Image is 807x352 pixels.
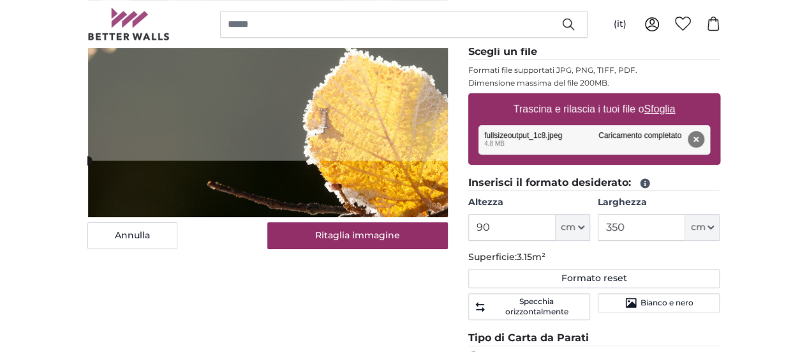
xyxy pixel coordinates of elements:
legend: Scegli un file [468,44,720,60]
label: Larghezza [598,196,720,209]
label: Trascina e rilascia i tuoi file o [508,96,680,122]
p: Superficie: [468,251,720,264]
button: (it) [603,13,637,36]
button: Specchia orizzontalmente [468,293,590,320]
img: Betterwalls [87,8,170,40]
button: Ritaglia immagine [267,222,448,249]
span: Specchia orizzontalmente [489,296,584,317]
button: Annulla [87,222,177,249]
p: Dimensione massima del file 200MB. [468,78,720,88]
button: Bianco e nero [598,293,720,312]
legend: Inserisci il formato desiderato: [468,175,720,191]
u: Sfoglia [644,103,675,114]
legend: Tipo di Carta da Parati [468,330,720,346]
button: cm [556,214,590,241]
button: cm [685,214,720,241]
span: cm [561,221,575,234]
label: Altezza [468,196,590,209]
span: Bianco e nero [640,298,693,308]
span: cm [690,221,705,234]
p: Formati file supportati JPG, PNG, TIFF, PDF. [468,65,720,75]
button: Formato reset [468,269,720,288]
span: 3.15m² [517,251,545,263]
